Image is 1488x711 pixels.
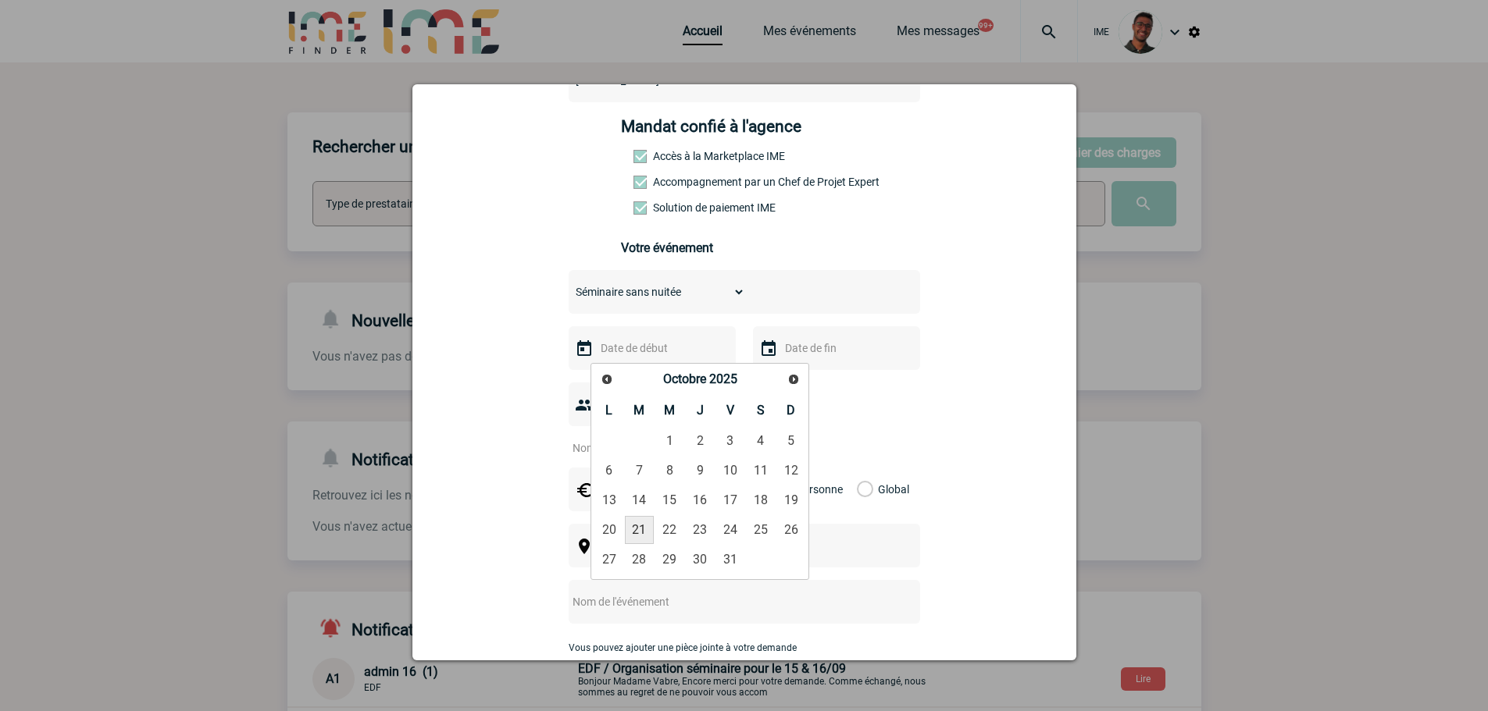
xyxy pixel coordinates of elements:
a: 18 [746,486,775,514]
input: Date de début [597,338,705,358]
a: 5 [776,427,805,455]
input: Date de fin [781,338,889,358]
span: Octobre [663,371,706,386]
a: 9 [686,457,715,485]
label: Accès à la Marketplace IME [633,150,702,162]
a: 28 [625,546,654,574]
a: 2 [686,427,715,455]
a: 14 [625,486,654,514]
span: Mercredi [664,403,675,418]
span: Vendredi [726,403,734,418]
a: 31 [716,546,745,574]
a: 30 [686,546,715,574]
a: 20 [594,516,623,544]
a: 12 [776,457,805,485]
a: 11 [746,457,775,485]
label: Conformité aux process achat client, Prise en charge de la facturation, Mutualisation de plusieur... [633,201,702,214]
a: 19 [776,486,805,514]
a: 10 [716,457,745,485]
input: Nom de l'événement [569,592,879,612]
span: Précédent [601,373,613,386]
a: 23 [686,516,715,544]
a: Suivant [782,368,805,390]
span: Mardi [633,403,644,418]
a: 24 [716,516,745,544]
a: 3 [716,427,745,455]
h3: Votre événement [621,240,867,255]
a: 15 [655,486,684,514]
span: Jeudi [697,403,704,418]
a: 21 [625,516,654,544]
a: 25 [746,516,775,544]
a: 27 [594,546,623,574]
p: Vous pouvez ajouter une pièce jointe à votre demande [569,642,920,653]
a: 17 [716,486,745,514]
a: 26 [776,516,805,544]
span: Dimanche [787,403,795,418]
a: 16 [686,486,715,514]
a: 1 [655,427,684,455]
h4: Mandat confié à l'agence [621,117,801,136]
a: 22 [655,516,684,544]
label: Prestation payante [633,176,702,188]
span: Samedi [757,403,765,418]
a: 8 [655,457,684,485]
a: Précédent [595,368,618,390]
input: Nombre de participants [569,438,715,458]
span: Lundi [605,403,612,418]
a: 4 [746,427,775,455]
a: 13 [594,486,623,514]
span: Suivant [787,373,800,386]
label: Global [857,467,867,511]
a: 6 [594,457,623,485]
a: 29 [655,546,684,574]
span: 2025 [709,371,737,386]
a: 7 [625,457,654,485]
